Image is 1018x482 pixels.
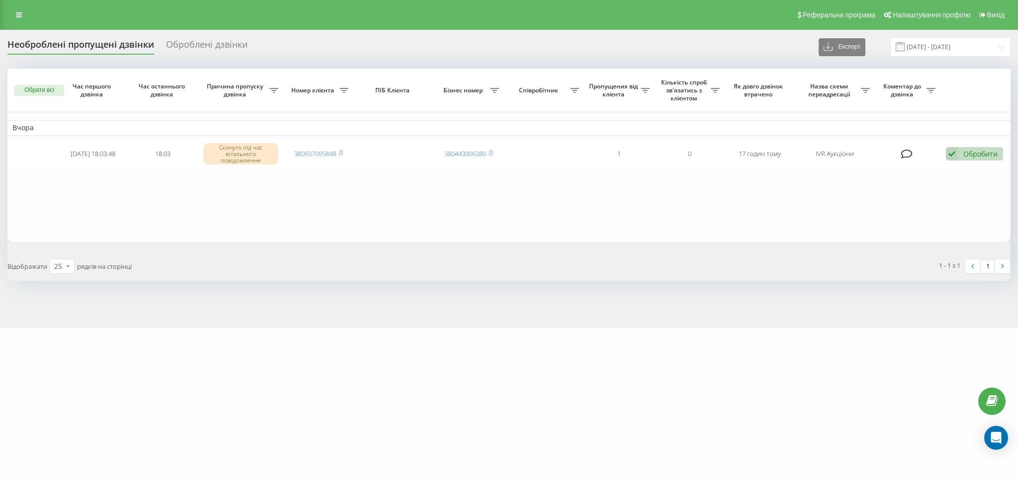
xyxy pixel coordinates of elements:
[77,262,132,271] span: рядків на сторінці
[803,11,876,19] span: Реферальна програма
[58,138,128,170] td: [DATE] 18:03:48
[795,138,875,170] td: IVR Аукціони
[509,86,570,94] span: Співробітник
[589,82,640,98] span: Пропущених від клієнта
[7,120,1011,135] td: Вчора
[980,259,995,273] a: 1
[584,138,654,170] td: 1
[963,149,998,159] div: Обробити
[733,82,787,98] span: Як довго дзвінок втрачено
[439,86,490,94] span: Бізнес номер
[7,39,154,55] div: Необроблені пропущені дзвінки
[166,39,248,55] div: Оброблені дзвінки
[984,426,1008,450] div: Open Intercom Messenger
[66,82,120,98] span: Час першого дзвінка
[288,86,339,94] span: Номер клієнта
[444,149,486,158] a: 380443906380
[893,11,970,19] span: Налаштування профілю
[54,261,62,271] div: 25
[294,149,336,158] a: 380937095848
[725,138,795,170] td: 17 годин тому
[800,82,861,98] span: Назва схеми переадресації
[939,260,960,270] div: 1 - 1 з 1
[655,138,725,170] td: 0
[987,11,1005,19] span: Вихід
[136,82,190,98] span: Час останнього дзвінка
[660,79,711,102] span: Кількість спроб зв'язатись з клієнтом
[203,82,269,98] span: Причина пропуску дзвінка
[128,138,198,170] td: 18:03
[362,86,425,94] span: ПІБ Клієнта
[819,38,865,56] button: Експорт
[7,262,47,271] span: Відображати
[14,85,64,96] button: Обрати всі
[203,143,278,165] div: Скинуто під час вітального повідомлення
[880,82,926,98] span: Коментар до дзвінка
